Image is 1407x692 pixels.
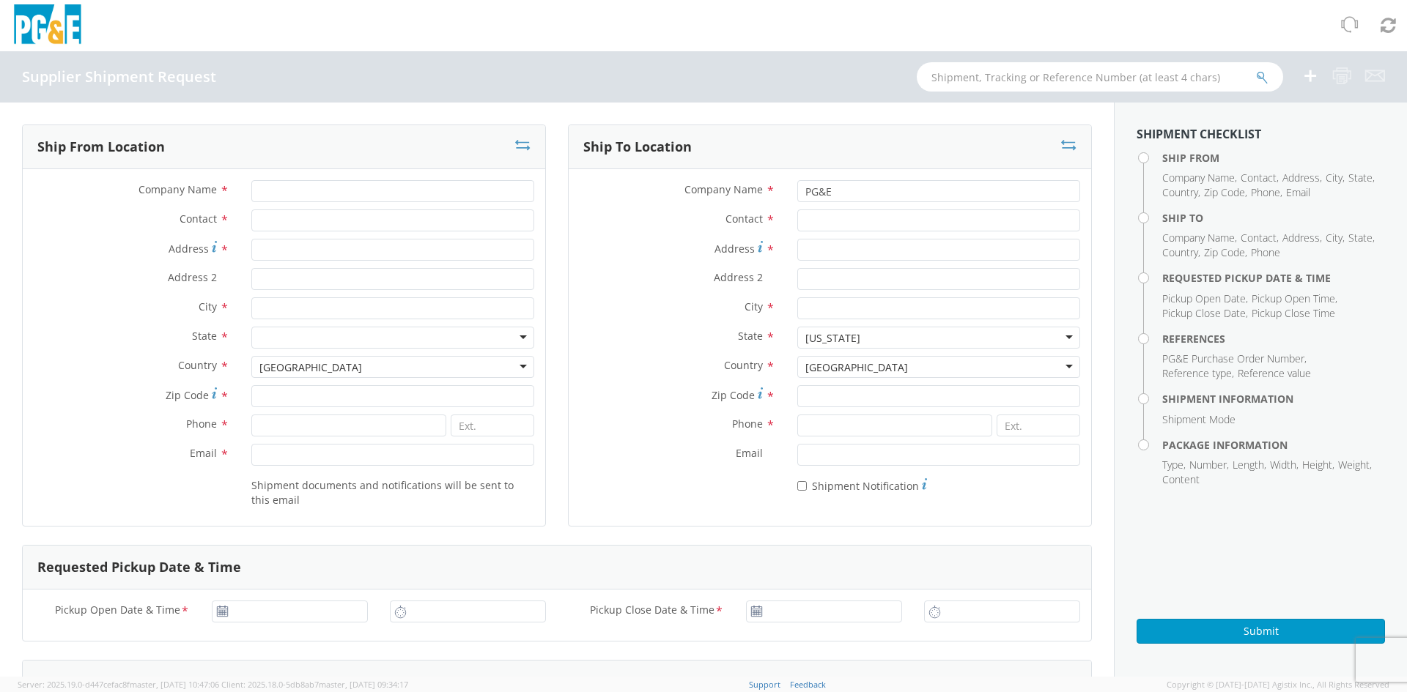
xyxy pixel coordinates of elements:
li: , [1348,231,1375,245]
h3: References [37,675,111,690]
span: Server: 2025.19.0-d447cefac8f [18,679,219,690]
span: Pickup Close Time [1252,306,1335,320]
li: , [1162,185,1200,200]
span: Zip Code [712,388,755,402]
span: Reference type [1162,366,1232,380]
span: Phone [732,417,763,431]
li: , [1162,366,1234,381]
span: Company Name [139,182,217,196]
li: , [1162,458,1186,472]
span: Width [1270,458,1296,472]
li: , [1233,458,1266,472]
span: Shipment Mode [1162,412,1236,426]
li: , [1204,185,1247,200]
span: State [1348,171,1373,185]
span: Phone [1251,245,1280,259]
span: Country [178,358,217,372]
span: Phone [1251,185,1280,199]
span: master, [DATE] 10:47:06 [130,679,219,690]
span: Company Name [1162,171,1235,185]
input: Shipment, Tracking or Reference Number (at least 4 chars) [917,62,1283,92]
span: Content [1162,472,1200,486]
h3: Ship From Location [37,140,165,155]
span: Contact [725,212,763,226]
input: Ext. [451,414,534,436]
li: , [1252,291,1337,306]
div: [US_STATE] [805,331,860,346]
span: Company Name [684,182,763,196]
li: , [1162,231,1237,245]
span: Copyright © [DATE]-[DATE] Agistix Inc., All Rights Reserved [1167,679,1389,691]
li: , [1348,171,1375,185]
span: Reference value [1238,366,1311,380]
span: Email [1286,185,1310,199]
li: , [1251,185,1282,200]
button: Submit [1137,619,1385,644]
h3: Ship To Location [583,140,692,155]
strong: Shipment Checklist [1137,126,1261,142]
span: Company Name [1162,231,1235,245]
div: [GEOGRAPHIC_DATA] [259,360,362,375]
a: Feedback [790,679,826,690]
span: Pickup Open Time [1252,291,1335,305]
span: Zip Code [1204,245,1245,259]
span: Weight [1338,458,1370,472]
li: , [1241,231,1279,245]
span: Number [1189,458,1227,472]
h4: Shipment Information [1162,393,1385,404]
h4: Supplier Shipment Request [22,69,216,85]
span: Pickup Open Date [1162,291,1246,305]
li: , [1162,306,1248,321]
h4: Ship To [1162,212,1385,223]
span: City [199,300,217,313]
input: Shipment Notification [797,481,807,491]
h3: Requested Pickup Date & Time [37,560,241,575]
li: , [1282,171,1322,185]
li: , [1204,245,1247,260]
li: , [1270,458,1299,472]
span: State [192,329,217,343]
span: Country [1162,185,1198,199]
span: Contact [1241,171,1277,185]
span: PG&E Purchase Order Number [1162,351,1304,365]
span: Zip Code [1204,185,1245,199]
span: Length [1233,458,1264,472]
span: State [1348,231,1373,245]
span: Phone [186,417,217,431]
span: City [1326,171,1343,185]
span: City [1326,231,1343,245]
span: Contact [180,212,217,226]
span: Zip Code [166,388,209,402]
a: Support [749,679,780,690]
span: Email [736,446,763,460]
span: Address [1282,171,1320,185]
span: Contact [1241,231,1277,245]
div: [GEOGRAPHIC_DATA] [805,360,908,375]
span: Address [714,242,755,256]
h4: Ship From [1162,152,1385,163]
span: Address [1282,231,1320,245]
li: , [1326,171,1345,185]
li: , [1189,458,1229,472]
li: , [1338,458,1372,472]
li: , [1241,171,1279,185]
h4: Requested Pickup Date & Time [1162,272,1385,283]
li: , [1302,458,1334,472]
img: pge-logo-06675f144f4cfa6a6814.png [11,4,84,48]
span: Address 2 [714,270,763,284]
label: Shipment Notification [797,476,927,494]
span: Country [1162,245,1198,259]
span: Address [169,242,209,256]
span: State [738,329,763,343]
span: Email [190,446,217,460]
span: Type [1162,458,1183,472]
span: Pickup Open Date & Time [55,603,180,620]
span: Pickup Close Date & Time [590,603,714,620]
span: Address 2 [168,270,217,284]
span: Height [1302,458,1332,472]
span: Pickup Close Date [1162,306,1246,320]
span: Country [724,358,763,372]
li: , [1162,351,1307,366]
label: Shipment documents and notifications will be sent to this email [251,476,534,507]
li: , [1162,171,1237,185]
